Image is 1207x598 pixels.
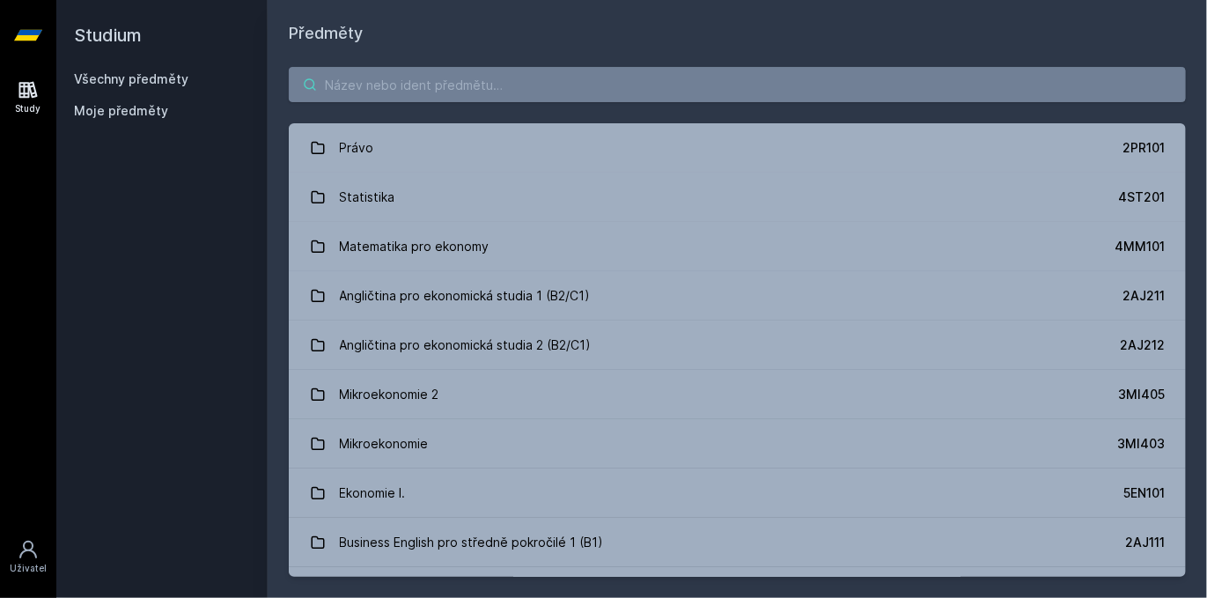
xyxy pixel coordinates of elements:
[289,173,1186,222] a: Statistika 4ST201
[340,525,604,560] div: Business English pro středně pokročilé 1 (B1)
[16,102,41,115] div: Study
[340,377,439,412] div: Mikroekonomie 2
[4,530,53,584] a: Uživatel
[1118,188,1165,206] div: 4ST201
[289,222,1186,271] a: Matematika pro ekonomy 4MM101
[4,70,53,124] a: Study
[289,370,1186,419] a: Mikroekonomie 2 3MI405
[74,102,168,120] span: Moje předměty
[289,518,1186,567] a: Business English pro středně pokročilé 1 (B1) 2AJ111
[10,562,47,575] div: Uživatel
[289,469,1186,518] a: Ekonomie I. 5EN101
[289,419,1186,469] a: Mikroekonomie 3MI403
[340,476,406,511] div: Ekonomie I.
[1122,139,1165,157] div: 2PR101
[289,321,1186,370] a: Angličtina pro ekonomická studia 2 (B2/C1) 2AJ212
[340,130,374,166] div: Právo
[1120,336,1165,354] div: 2AJ212
[340,426,429,461] div: Mikroekonomie
[289,67,1186,102] input: Název nebo ident předmětu…
[340,328,592,363] div: Angličtina pro ekonomická studia 2 (B2/C1)
[340,229,489,264] div: Matematika pro ekonomy
[1122,287,1165,305] div: 2AJ211
[74,71,188,86] a: Všechny předměty
[1123,484,1165,502] div: 5EN101
[1115,238,1165,255] div: 4MM101
[340,278,591,314] div: Angličtina pro ekonomická studia 1 (B2/C1)
[1125,534,1165,551] div: 2AJ111
[340,180,395,215] div: Statistika
[289,271,1186,321] a: Angličtina pro ekonomická studia 1 (B2/C1) 2AJ211
[289,123,1186,173] a: Právo 2PR101
[1117,435,1165,453] div: 3MI403
[1118,386,1165,403] div: 3MI405
[289,21,1186,46] h1: Předměty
